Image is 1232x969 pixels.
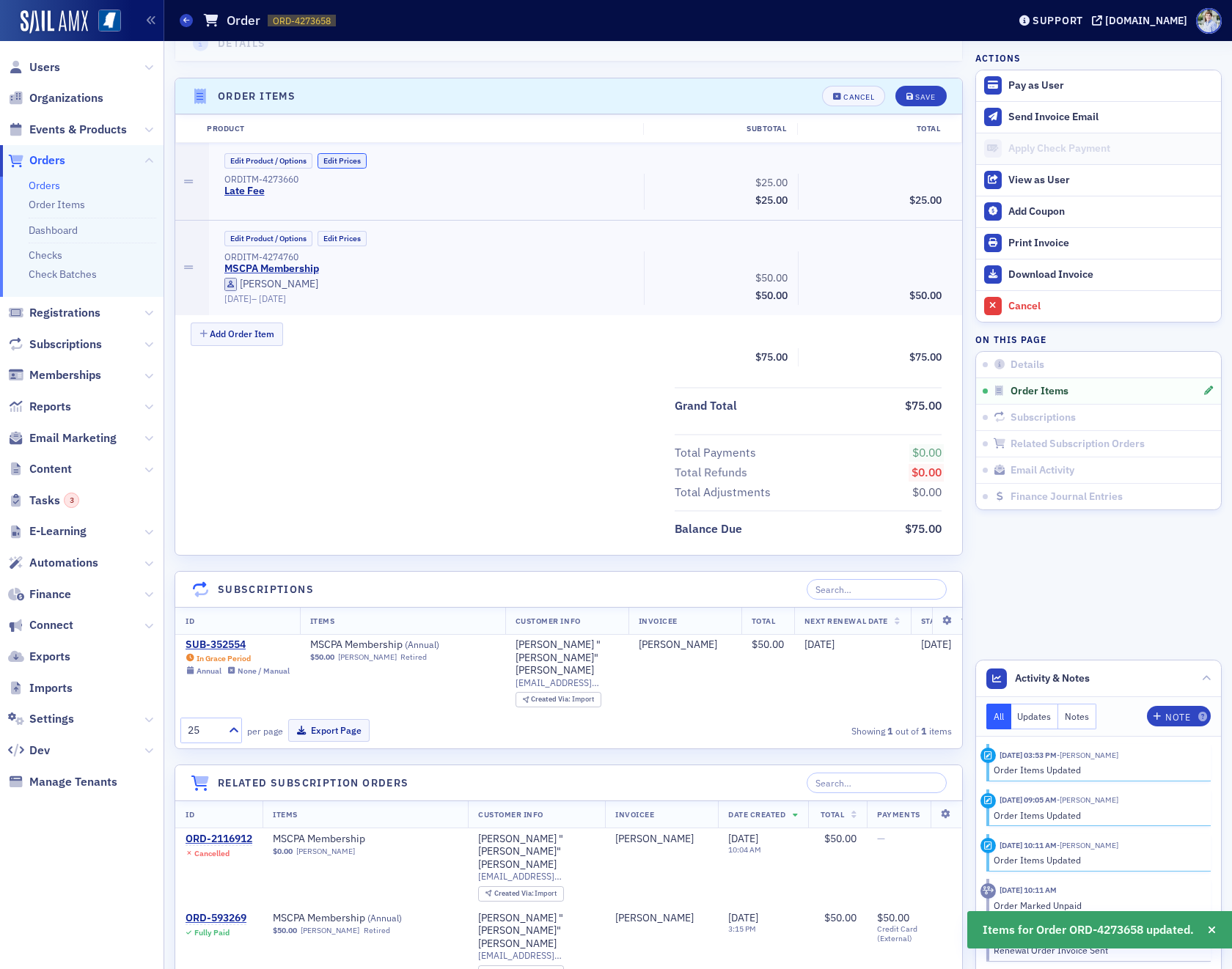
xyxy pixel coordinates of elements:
[186,615,194,625] span: ID
[976,101,1221,133] button: Send Invoice Email
[531,696,594,704] div: Import
[310,638,495,652] span: MSCPA Membership
[224,251,634,262] div: ORDITM-4274760
[29,399,71,415] span: Reports
[224,262,319,276] a: MSCPA Membership
[1011,411,1076,424] span: Subscriptions
[895,86,946,106] button: Save
[29,248,62,262] a: Checks
[29,680,73,696] span: Imports
[912,465,942,479] span: $0.00
[8,523,87,539] a: E-Learning
[301,926,359,935] a: [PERSON_NAME]
[310,653,334,663] span: $50.00
[675,520,742,538] div: Balance Due
[728,832,758,845] span: [DATE]
[885,724,895,737] strong: 1
[29,523,87,539] span: E-Learning
[218,36,266,51] h4: Details
[905,521,942,536] span: $75.00
[8,493,79,509] a: Tasks3
[186,912,246,925] div: ORD-593269
[980,838,996,853] div: Activity
[986,704,1011,729] button: All
[478,872,595,883] span: [EMAIL_ADDRESS][DOMAIN_NAME]
[191,323,283,345] button: Add Order Item
[639,615,678,625] span: Invoicee
[675,484,771,501] div: Total Adjustments
[224,293,634,304] div: –
[516,693,601,708] div: Created Via: Import
[218,775,409,791] h4: Related Subscription Orders
[8,555,98,571] a: Automations
[822,86,885,106] button: Cancel
[21,10,88,34] a: SailAMX
[367,912,402,924] span: ( Annual )
[905,398,942,413] span: $75.00
[197,654,251,663] div: In Grace Period
[64,493,79,508] div: 3
[1057,840,1118,850] span: Luke Abell
[8,152,65,169] a: Orders
[615,912,694,925] div: [PERSON_NAME]
[755,176,788,189] span: $25.00
[1057,750,1118,760] span: Luke Abell
[197,666,221,676] div: Annual
[364,926,390,935] div: Retired
[29,430,117,446] span: Email Marketing
[1147,706,1211,726] button: Note
[516,638,618,677] a: [PERSON_NAME] "[PERSON_NAME]" [PERSON_NAME]
[338,653,397,663] a: [PERSON_NAME]
[310,638,495,652] a: MSCPA Membership (Annual)
[675,444,761,462] span: Total Payments
[1000,795,1057,805] time: 10/6/2025 09:05 AM
[1008,205,1214,218] div: Add Coupon
[197,123,643,135] div: Product
[310,615,335,625] span: Items
[8,461,72,477] a: Content
[994,943,1201,957] div: Renewal Order Invoice Sent
[186,833,252,846] a: ORD-2116912
[824,832,857,845] span: $50.00
[877,924,951,943] span: Credit Card (External)
[728,845,761,855] time: 10:04 AM
[29,268,97,281] a: Check Batches
[975,333,1222,346] h4: On this page
[194,928,230,937] div: Fully Paid
[615,912,708,925] span: Greg Bowen
[494,888,535,898] span: Created Via :
[912,484,942,499] span: $0.00
[983,921,1194,939] span: Items for Order ORD-4273658 updated.
[218,89,296,104] h4: Order Items
[976,259,1221,290] a: Download Invoice
[186,638,290,652] div: SUB-352554
[1008,79,1214,92] div: Pay as User
[755,271,788,284] span: $50.00
[675,397,737,415] div: Grand Total
[29,179,60,192] a: Orders
[1000,840,1057,850] time: 10/2/2025 10:11 AM
[8,649,70,665] a: Exports
[639,638,717,652] div: [PERSON_NAME]
[1008,111,1214,124] div: Send Invoice Email
[797,123,951,135] div: Total
[921,638,951,651] span: [DATE]
[400,653,427,663] div: Retired
[29,90,103,106] span: Organizations
[29,461,72,477] span: Content
[29,305,100,321] span: Registrations
[755,350,788,364] span: $75.00
[643,123,797,135] div: Subtotal
[29,555,98,571] span: Automations
[1008,268,1214,281] div: Download Invoice
[29,493,79,509] span: Tasks
[1011,704,1059,729] button: Updates
[675,444,756,462] div: Total Payments
[29,224,78,237] a: Dashboard
[728,924,756,934] time: 3:15 PM
[478,950,595,961] span: [EMAIL_ADDRESS][DOMAIN_NAME]
[516,615,581,625] span: Customer Info
[1008,142,1214,155] div: Apply Check Payment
